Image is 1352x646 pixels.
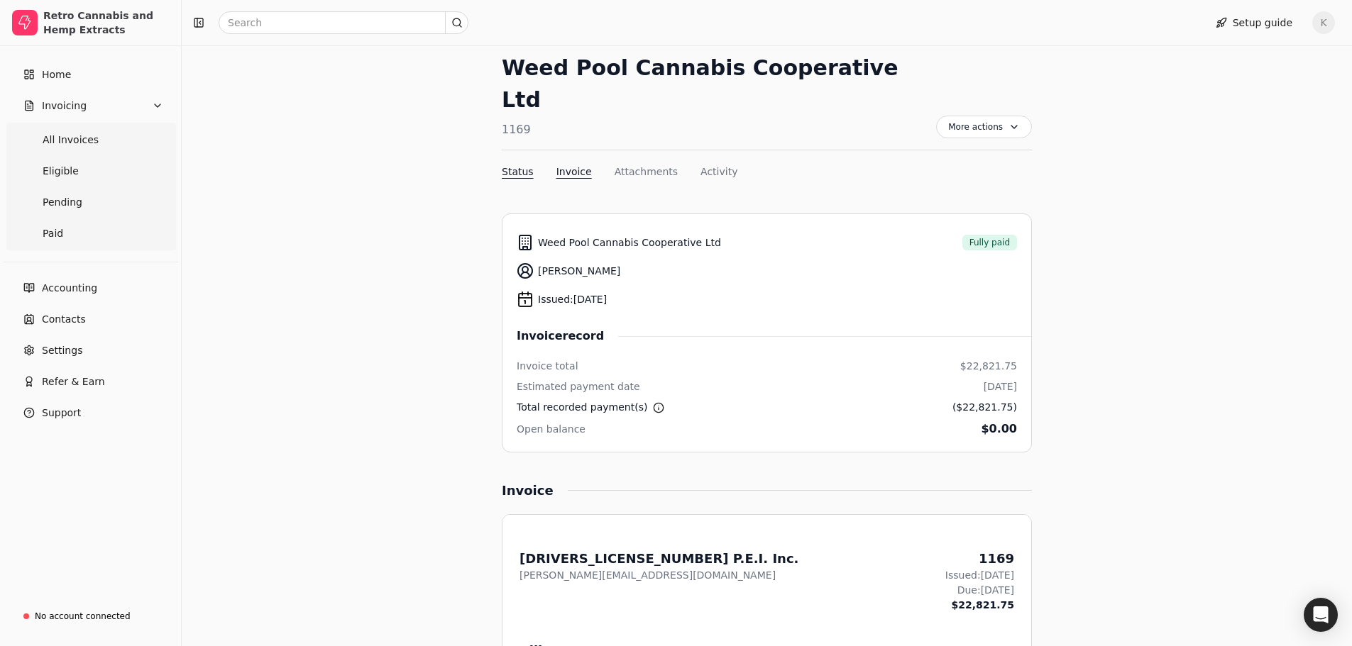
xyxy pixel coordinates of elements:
[43,133,99,147] span: All Invoices
[502,121,936,138] div: 1169
[9,157,172,185] a: Eligible
[502,481,568,500] div: Invoice
[936,116,1032,138] button: More actions
[1204,11,1304,34] button: Setup guide
[502,52,936,116] div: Weed Pool Cannabis Cooperative Ltd
[9,219,172,247] a: Paid
[517,422,586,437] div: Open balance
[42,406,81,421] span: Support
[6,305,175,333] a: Contacts
[700,165,737,179] button: Activity
[6,274,175,302] a: Accounting
[538,235,721,250] span: Weed Pool Cannabis Cooperative Ltd
[502,165,534,179] button: Status
[42,374,105,389] span: Refer & Earn
[945,598,1014,613] div: $22,821.75
[981,421,1017,438] div: $0.00
[984,379,1017,394] div: [DATE]
[42,99,87,113] span: Invoicing
[219,11,468,34] input: Search
[6,60,175,89] a: Home
[35,610,131,623] div: No account connected
[6,603,175,629] a: No account connected
[42,67,71,82] span: Home
[615,165,678,179] button: Attachments
[43,195,82,210] span: Pending
[517,359,578,374] div: Invoice total
[43,9,169,37] div: Retro Cannabis and Hemp Extracts
[945,583,1014,598] div: Due: [DATE]
[517,328,618,345] span: Invoice record
[517,400,664,415] div: Total recorded payment(s)
[42,281,97,296] span: Accounting
[9,188,172,216] a: Pending
[6,91,175,120] button: Invoicing
[520,568,798,583] div: [PERSON_NAME][EMAIL_ADDRESS][DOMAIN_NAME]
[960,359,1017,374] div: $22,821.75
[517,379,640,394] div: Estimated payment date
[6,367,175,396] button: Refer & Earn
[42,312,86,327] span: Contacts
[6,399,175,427] button: Support
[520,549,798,568] div: [DRIVERS_LICENSE_NUMBER] P.E.I. Inc.
[945,549,1014,568] div: 1169
[42,343,82,358] span: Settings
[43,164,79,179] span: Eligible
[952,400,1017,415] div: ($22,821.75)
[1312,11,1335,34] button: K
[945,568,1014,583] div: Issued: [DATE]
[969,236,1010,249] span: Fully paid
[538,264,620,279] span: [PERSON_NAME]
[556,165,592,179] button: Invoice
[6,336,175,364] a: Settings
[538,292,607,307] span: Issued: [DATE]
[1304,598,1338,632] div: Open Intercom Messenger
[43,226,63,241] span: Paid
[9,126,172,154] a: All Invoices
